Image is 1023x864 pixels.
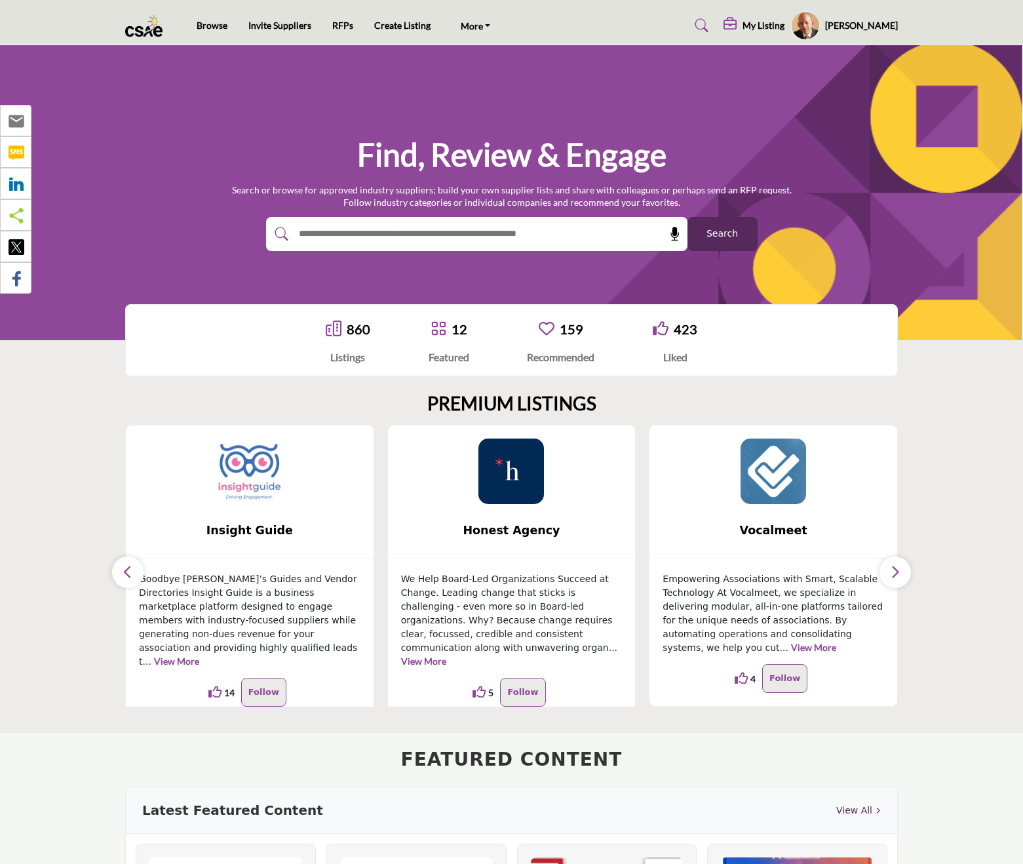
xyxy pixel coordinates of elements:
[224,686,235,699] span: 14
[663,572,884,655] p: Empowering Associations with Smart, Scalable Technology At Vocalmeet, we specialize in delivering...
[332,20,353,31] a: RFPs
[248,20,311,31] a: Invite Suppliers
[408,522,616,539] span: Honest Agency
[374,20,431,31] a: Create Listing
[142,800,323,820] h3: Latest Featured Content
[357,134,666,175] h1: Find, Review & Engage
[649,513,897,548] a: Vocalmeet
[609,642,617,653] span: ...
[500,678,545,707] button: Follow
[682,15,717,36] a: Search
[401,572,623,669] p: We Help Board-Led Organizations Succeed at Change. Leading change that sticks is challenging - ev...
[741,439,806,504] img: Vocalmeet
[154,656,199,667] a: View More
[197,20,227,31] a: Browse
[539,321,554,338] a: Go to Recommended
[452,16,500,35] a: More
[347,321,370,337] a: 860
[780,642,788,653] span: ...
[452,321,467,337] a: 12
[653,321,668,336] i: Go to Liked
[836,804,881,817] a: View All
[388,513,636,548] a: Honest Agency
[478,439,544,504] img: Honest Agency
[145,513,354,548] b: Insight Guide
[674,321,697,337] a: 423
[241,678,286,707] button: Follow
[232,184,792,209] p: Search or browse for approved industry suppliers; build your own supplier lists and share with co...
[145,522,354,539] span: Insight Guide
[669,522,878,539] span: Vocalmeet
[825,19,898,32] h5: [PERSON_NAME]
[429,349,469,365] div: Featured
[125,746,898,774] h2: FEATURED CONTENT
[408,513,616,548] b: Honest Agency
[706,227,738,241] span: Search
[743,20,784,31] h5: My Listing
[139,572,360,669] p: Goodbye [PERSON_NAME]’s Guides and Vendor Directories Insight Guide is a business marketplace pla...
[750,672,756,686] span: 4
[427,393,596,415] h2: PREMIUM LISTINGS
[125,15,169,37] img: Site Logo
[488,686,493,699] span: 5
[762,664,807,693] button: Follow
[669,513,878,548] b: Vocalmeet
[791,642,836,653] a: View More
[769,671,800,686] p: Follow
[217,439,282,504] img: Insight Guide
[724,18,784,33] div: My Listing
[687,217,758,251] button: Search
[431,321,446,338] a: Go to Featured
[126,513,374,548] a: Insight Guide
[143,656,151,667] span: ...
[248,684,279,700] p: Follow
[326,349,370,365] div: Listings
[507,684,538,700] p: Follow
[527,349,594,365] div: Recommended
[560,321,583,337] a: 159
[791,11,820,40] button: Show hide supplier dropdown
[401,656,446,667] a: View More
[653,349,697,365] div: Liked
